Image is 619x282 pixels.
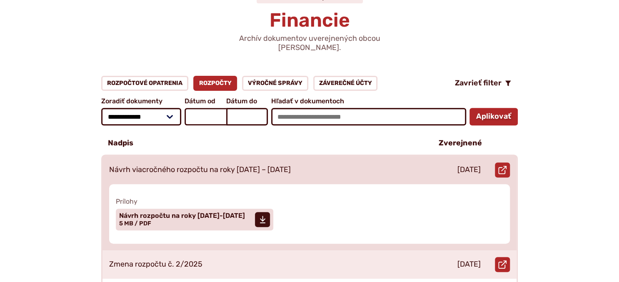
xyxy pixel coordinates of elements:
p: Archív dokumentov uverejnených obcou [PERSON_NAME]. [210,34,409,52]
p: Nadpis [108,139,133,148]
input: Dátum do [226,108,268,125]
span: Zoradiť dokumenty [101,97,181,105]
button: Aplikovať [469,108,518,125]
button: Zavrieť filter [448,76,518,91]
a: Výročné správy [242,76,308,91]
p: Zverejnené [439,139,482,148]
p: Návrh viacročného rozpočtu na roky [DATE] – [DATE] [109,165,291,175]
select: Zoradiť dokumenty [101,108,181,125]
a: Záverečné účty [313,76,378,91]
span: Hľadať v dokumentoch [271,97,467,105]
span: Zavrieť filter [455,79,502,88]
input: Hľadať v dokumentoch [271,108,467,125]
p: Zmena rozpočtu č. 2/2025 [109,260,202,269]
a: Rozpočty [193,76,237,91]
a: Rozpočtové opatrenia [101,76,188,91]
span: Prílohy [116,197,503,205]
span: Dátum od [185,97,226,105]
p: [DATE] [457,165,481,175]
p: [DATE] [457,260,481,269]
span: Dátum do [226,97,268,105]
span: Financie [270,9,350,32]
span: 5 MB / PDF [119,220,151,227]
a: Návrh rozpočtu na roky [DATE]-[DATE] 5 MB / PDF [116,209,273,230]
input: Dátum od [185,108,226,125]
span: Návrh rozpočtu na roky [DATE]-[DATE] [119,212,245,219]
